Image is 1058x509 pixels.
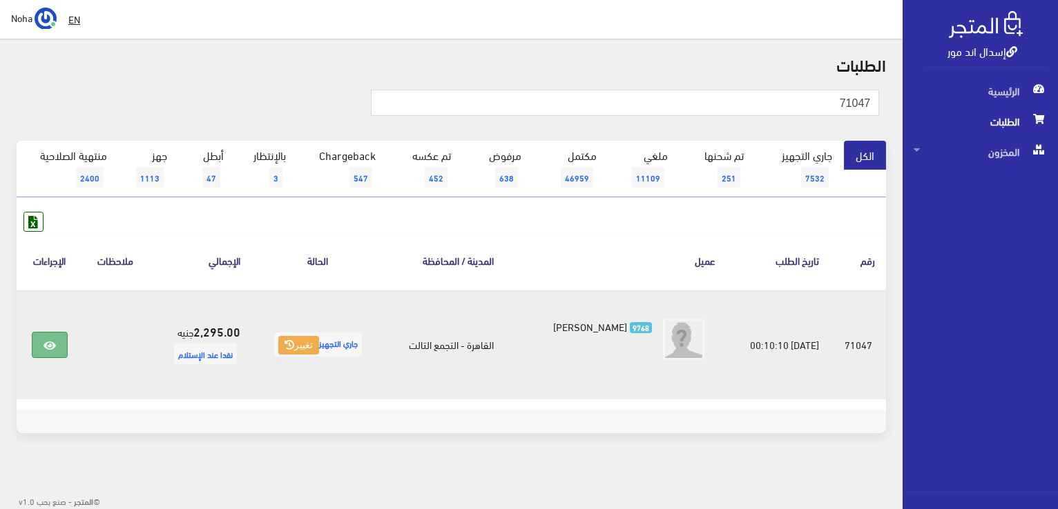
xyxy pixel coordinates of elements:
[718,167,740,188] span: 251
[371,90,879,116] input: بحث ( رقم الطلب, رقم الهاتف, الإسم, البريد اﻹلكتروني )...
[948,41,1017,61] a: إسدال اند مور
[844,141,886,170] a: الكل
[74,495,93,507] strong: المتجر
[801,167,829,188] span: 7532
[384,232,505,289] th: المدينة / المحافظة
[274,332,362,357] span: جاري التجهيز
[63,7,86,32] a: EN
[830,232,886,289] th: رقم
[193,322,240,340] strong: 2,295.00
[630,322,653,334] span: 9768
[17,232,82,289] th: الإجراءات
[148,290,251,399] td: جنيه
[11,7,57,29] a: ... Noha
[949,11,1023,38] img: .
[903,106,1058,137] a: الطلبات
[914,106,1047,137] span: الطلبات
[830,290,886,399] td: 71047
[680,141,756,197] a: تم شحنها251
[533,141,608,197] a: مكتمل46959
[384,290,505,399] td: القاهرة - التجمع التالت
[903,137,1058,167] a: المخزون
[425,167,448,188] span: 452
[82,232,148,289] th: ملاحظات
[76,167,104,188] span: 2400
[727,232,829,289] th: تاريخ الطلب
[663,319,704,360] img: avatar.png
[914,137,1047,167] span: المخزون
[298,141,387,197] a: Chargeback547
[349,167,372,188] span: 547
[387,141,463,197] a: تم عكسه452
[148,232,251,289] th: اﻹجمالي
[756,141,845,197] a: جاري التجهيز7532
[561,167,593,188] span: 46959
[527,319,652,334] a: 9768 [PERSON_NAME]
[278,336,319,355] button: تغيير
[119,141,179,197] a: جهز1113
[463,141,533,197] a: مرفوض638
[495,167,518,188] span: 638
[179,141,235,197] a: أبطل47
[608,141,680,197] a: ملغي11109
[553,317,627,336] span: [PERSON_NAME]
[727,290,829,399] td: [DATE] 00:10:10
[632,167,664,188] span: 11109
[903,76,1058,106] a: الرئيسية
[68,10,80,28] u: EN
[35,8,57,30] img: ...
[505,232,727,289] th: عميل
[17,141,119,197] a: منتهية الصلاحية2400
[251,232,383,289] th: الحالة
[202,167,220,188] span: 47
[174,343,237,364] span: نقدا عند الإستلام
[19,493,72,508] span: - صنع بحب v1.0
[235,141,298,197] a: بالإنتظار3
[269,167,282,188] span: 3
[11,9,32,26] span: Noha
[136,167,164,188] span: 1113
[17,55,886,73] h2: الطلبات
[914,76,1047,106] span: الرئيسية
